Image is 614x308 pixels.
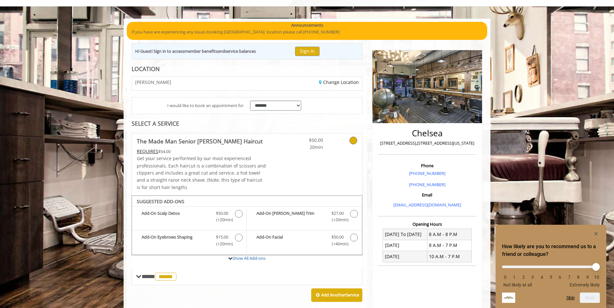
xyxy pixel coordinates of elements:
b: Announcements [291,22,323,29]
a: [PHONE_NUMBER] [409,182,445,187]
p: Get your service performed by our most experienced professionals. Each haircut is a combination o... [137,155,266,191]
td: [DATE] [383,251,427,262]
h2: How likely are you to recommend us to a friend or colleague? Select an option from 0 to 10, with ... [502,243,600,258]
h3: Phone [379,163,475,168]
li: 4 [539,275,545,280]
div: $54.00 [137,148,266,155]
span: [PERSON_NAME] [135,80,171,85]
span: $50.00 [285,137,323,144]
div: The Made Man Senior Barber Haircut Add-onS [132,195,362,255]
span: 20min [285,144,323,151]
button: Hide survey [592,230,600,238]
td: 8 A.M - 8 P.M [427,229,471,240]
a: Show All Add-ons [232,255,265,261]
b: member benefits [184,48,218,54]
b: The Made Man Senior [PERSON_NAME] Haircut [137,137,263,146]
td: 8 A.M - 7 P.M [427,240,471,251]
button: Add AnotherService [311,288,362,302]
a: Change Location [319,79,359,85]
li: 9 [584,275,591,280]
span: $15.00 [216,234,228,240]
label: Add-On Scalp Detox [135,210,243,225]
b: SUGGESTED ADD-ONS [137,198,184,204]
label: Add-On Eyebrows Shaping [135,234,243,249]
li: 2 [520,275,527,280]
span: (+20min ) [213,240,232,247]
li: 1 [511,275,517,280]
li: 5 [548,275,554,280]
h2: Chelsea [379,129,475,138]
span: $50.00 [216,210,228,217]
li: 3 [529,275,536,280]
a: [EMAIL_ADDRESS][DOMAIN_NAME] [393,202,461,208]
p: [STREET_ADDRESS],[STREET_ADDRESS][US_STATE] [379,140,475,147]
h3: Email [379,193,475,197]
b: Add-On Facial [256,234,325,247]
span: $27.00 [331,210,344,217]
span: (+20min ) [328,216,347,223]
span: $50.00 [331,234,344,240]
td: [DATE] [383,240,427,251]
b: service balances [225,48,256,54]
b: Add-On Scalp Detox [142,210,209,223]
b: Add Another Service [321,292,359,298]
b: LOCATION [132,65,160,73]
button: Next question [580,293,600,303]
p: If you have are experiencing any issues booking [GEOGRAPHIC_DATA] location please call [PHONE_NUM... [132,29,482,35]
label: Add-On Facial [250,234,358,249]
span: I would like to book an appointment for [167,102,244,109]
b: Add-On Eyebrows Shaping [142,234,209,247]
div: Hi Guest! Sign in to access and [135,48,256,55]
span: (+40min ) [328,240,347,247]
div: How likely are you to recommend us to a friend or colleague? Select an option from 0 to 10, with ... [502,230,600,303]
td: [DATE] To [DATE] [383,229,427,240]
li: 0 [502,275,508,280]
button: Skip [566,295,575,300]
span: Not likely at all [503,282,532,287]
li: 6 [557,275,563,280]
span: Extremely likely [570,282,600,287]
label: Add-On Beard Trim [250,210,358,225]
div: How likely are you to recommend us to a friend or colleague? Select an option from 0 to 10, with ... [502,261,600,287]
a: [PHONE_NUMBER] [409,170,445,176]
li: 8 [575,275,581,280]
span: This service needs some Advance to be paid before we block your appointment [137,148,158,154]
h3: Opening Hours [378,222,477,226]
button: Sign In [295,47,320,56]
span: (+20min ) [213,216,232,223]
li: 10 [593,275,600,280]
td: 10 A.M - 7 P.M [427,251,471,262]
div: SELECT A SERVICE [132,121,362,127]
li: 7 [566,275,572,280]
b: Add-On [PERSON_NAME] Trim [256,210,325,223]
